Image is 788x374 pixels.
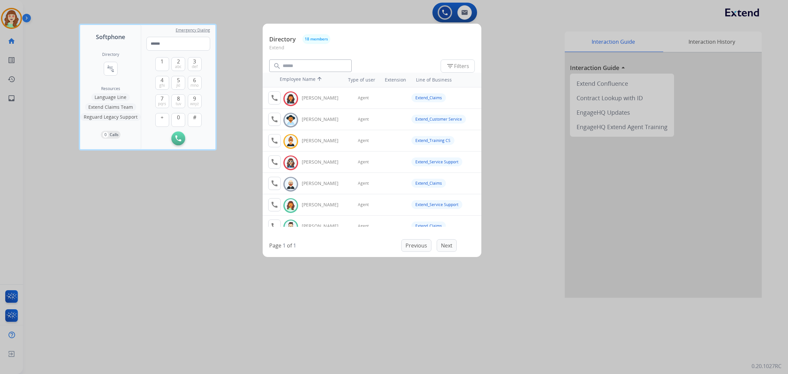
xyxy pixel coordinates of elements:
p: Calls [110,132,119,138]
img: avatar [286,115,295,125]
div: Extend_Service Support [411,200,462,209]
span: 0 [177,113,180,121]
span: jkl [176,83,180,88]
span: Agent [358,223,369,229]
span: 3 [193,58,196,65]
div: [PERSON_NAME] [302,180,346,187]
th: Employee Name [276,73,336,87]
button: 8tuv [171,94,185,108]
span: 8 [177,95,180,103]
button: # [188,113,202,127]
img: avatar [286,179,295,189]
span: ghi [159,83,165,88]
button: 6mno [188,76,202,90]
div: [PERSON_NAME] [302,137,346,144]
button: Filters [441,59,475,73]
div: [PERSON_NAME] [302,223,346,229]
button: Language Line [91,93,130,101]
span: Agent [358,202,369,207]
span: 1 [161,58,164,65]
span: 9 [193,95,196,103]
button: 0 [171,113,185,127]
div: Extend_Service Support [411,157,462,166]
div: [PERSON_NAME] [302,116,346,123]
div: [PERSON_NAME] [302,201,346,208]
th: Type of user [339,73,379,86]
mat-icon: call [271,201,278,209]
span: Resources [101,86,120,91]
button: 3def [188,57,202,71]
img: avatar [286,222,295,232]
img: avatar [286,200,295,211]
p: 0 [103,132,108,138]
button: 7pqrs [155,94,169,108]
span: tuv [176,101,181,106]
span: Agent [358,138,369,143]
div: [PERSON_NAME] [302,159,346,165]
span: pqrs [158,101,166,106]
img: call-button [175,135,181,141]
button: 2abc [171,57,185,71]
div: [PERSON_NAME] [302,95,346,101]
button: 4ghi [155,76,169,90]
button: 1 [155,57,169,71]
span: wxyz [190,101,199,106]
mat-icon: call [271,137,278,145]
mat-icon: call [271,158,278,166]
span: 5 [177,76,180,84]
span: abc [175,64,182,69]
span: 6 [193,76,196,84]
span: + [161,113,164,121]
mat-icon: call [271,115,278,123]
span: Agent [358,159,369,165]
mat-icon: call [271,94,278,102]
span: Emergency Dialing [176,28,210,33]
span: Filters [446,62,469,70]
div: Extend_Customer Service [411,115,466,124]
p: Page [269,242,281,249]
div: Extend_Claims [411,222,446,230]
span: 2 [177,58,180,65]
p: Extend [269,44,475,56]
mat-icon: call [271,179,278,187]
p: 0.20.1027RC [752,362,781,370]
div: Extend_Claims [411,93,446,102]
button: 9wxyz [188,94,202,108]
span: def [192,64,198,69]
mat-icon: connect_without_contact [107,65,115,73]
img: avatar [286,94,295,104]
mat-icon: search [273,62,281,70]
button: + [155,113,169,127]
div: Extend_Training CS [411,136,454,145]
button: 0Calls [101,131,120,139]
mat-icon: filter_list [446,62,454,70]
img: avatar [286,136,295,147]
span: Softphone [96,32,125,41]
th: Line of Business [413,73,478,86]
span: mno [190,83,199,88]
mat-icon: call [271,222,278,230]
h2: Directory [102,52,119,57]
span: 7 [161,95,164,103]
button: Extend Claims Team [85,103,136,111]
p: of [287,242,292,249]
span: 4 [161,76,164,84]
button: 18 members [302,34,330,44]
mat-icon: arrow_upward [316,76,323,84]
span: Agent [358,95,369,101]
div: Extend_Claims [411,179,446,188]
button: Reguard Legacy Support [80,113,141,121]
button: 5jkl [171,76,185,90]
img: avatar [286,158,295,168]
p: Directory [269,35,296,44]
th: Extension [382,73,409,86]
span: Agent [358,181,369,186]
span: Agent [358,117,369,122]
span: # [193,113,196,121]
